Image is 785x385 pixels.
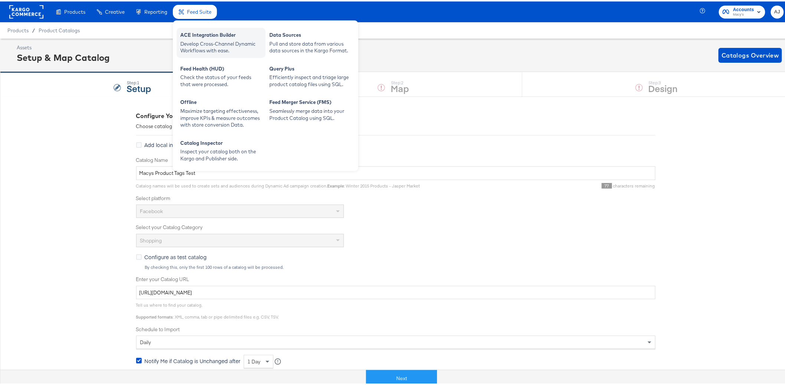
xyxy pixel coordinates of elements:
[7,26,29,32] span: Products
[140,337,151,344] span: daily
[136,301,279,318] span: Tell us where to find your catalog. : XML, comma, tab or pipe delimited files e.g. CSV, TSV.
[420,182,656,187] div: characters remaining
[733,4,754,12] span: Accounts
[145,356,241,363] span: Notify Me if Catalog is Unchanged after
[29,26,39,32] span: /
[136,274,656,281] label: Enter your Catalog URL
[136,222,656,229] label: Select your Catalog Category
[17,50,110,62] div: Setup & Map Catalog
[39,26,80,32] a: Product Catalogs
[328,182,344,187] strong: Example
[105,7,125,13] span: Creative
[136,193,656,200] label: Select platform
[771,4,784,17] button: AJ
[127,79,151,84] div: Step: 1
[136,313,173,318] strong: Supported formats
[127,81,151,93] strong: Setup
[136,182,420,187] span: Catalog names will be used to create sets and audiences during Dynamic Ad campaign creation. : Wi...
[187,7,211,13] span: Feed Suite
[719,46,782,61] button: Catalogs Overview
[145,140,191,147] span: Add local inventory
[145,252,207,259] span: Configure as test catalog
[145,263,656,268] div: By checking this, only the first 100 rows of a catalog will be processed.
[136,121,656,128] div: Choose catalog type, enter your catalog URL and then name your catalog.
[136,284,656,298] input: Enter Catalog URL, e.g. http://www.example.com/products.xml
[136,155,656,162] label: Catalog Name
[136,324,656,332] label: Schedule to Import
[64,7,85,13] span: Products
[140,236,162,242] span: Shopping
[719,4,765,17] button: AccountsMacy's
[17,43,110,50] div: Assets
[733,10,754,16] span: Macy's
[248,357,261,363] span: 1 day
[136,165,656,179] input: Name your catalog e.g. My Dynamic Product Catalog
[602,182,612,187] span: 77
[722,49,779,59] span: Catalogs Overview
[136,110,656,119] div: Configure Your Catalog Settings
[774,6,781,15] span: AJ
[140,206,163,213] span: Facebook
[144,7,167,13] span: Reporting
